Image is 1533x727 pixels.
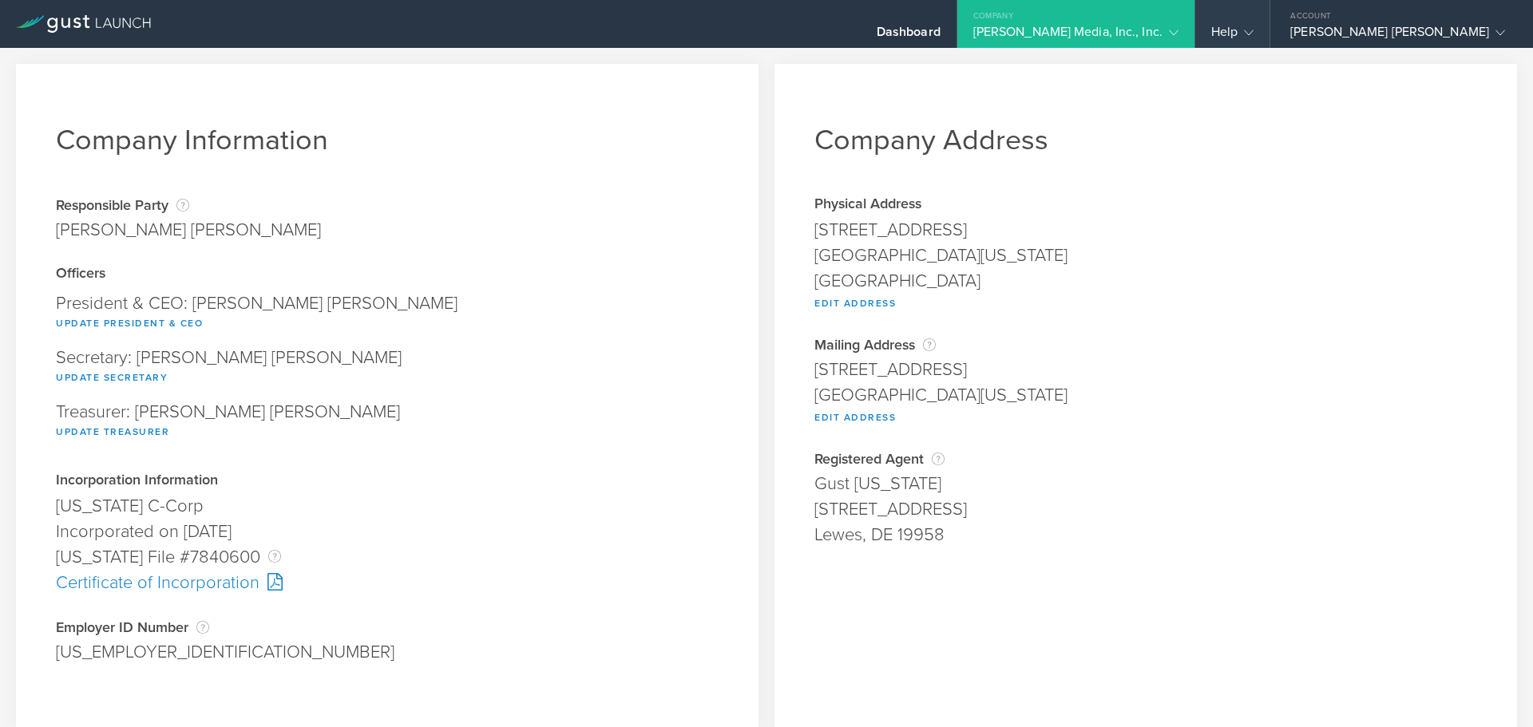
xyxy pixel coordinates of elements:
div: [PERSON_NAME] [PERSON_NAME] [56,217,321,243]
div: Mailing Address [814,337,1477,353]
div: Lewes, DE 19958 [814,522,1477,547]
button: Update Treasurer [56,422,169,441]
div: [US_EMPLOYER_IDENTIFICATION_NUMBER] [56,639,719,665]
div: Dashboard [877,24,941,48]
div: [US_STATE] C-Corp [56,493,719,519]
button: Edit Address [814,408,896,427]
div: [STREET_ADDRESS] [814,217,1477,243]
div: [GEOGRAPHIC_DATA] [814,268,1477,294]
div: [US_STATE] File #7840600 [56,544,719,570]
div: Incorporated on [DATE] [56,519,719,544]
div: [PERSON_NAME] [PERSON_NAME] [1290,24,1505,48]
button: Edit Address [814,294,896,313]
div: [PERSON_NAME] Media, Inc., Inc. [973,24,1178,48]
button: Update President & CEO [56,314,203,333]
div: [GEOGRAPHIC_DATA][US_STATE] [814,382,1477,408]
button: Update Secretary [56,368,168,387]
div: Gust [US_STATE] [814,471,1477,496]
div: Certificate of Incorporation [56,570,719,595]
div: Employer ID Number [56,619,719,635]
div: Responsible Party [56,197,321,213]
div: Help [1211,24,1254,48]
div: Secretary: [PERSON_NAME] [PERSON_NAME] [56,341,719,395]
iframe: Chat Widget [1453,650,1533,727]
h1: Company Information [56,123,719,157]
div: [STREET_ADDRESS] [814,496,1477,522]
div: Registered Agent [814,451,1477,467]
div: [STREET_ADDRESS] [814,357,1477,382]
h1: Company Address [814,123,1477,157]
div: [GEOGRAPHIC_DATA][US_STATE] [814,243,1477,268]
div: Officers [56,267,719,283]
div: Physical Address [814,197,1477,213]
div: Treasurer: [PERSON_NAME] [PERSON_NAME] [56,395,719,449]
div: President & CEO: [PERSON_NAME] [PERSON_NAME] [56,286,719,341]
div: Incorporation Information [56,473,719,489]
